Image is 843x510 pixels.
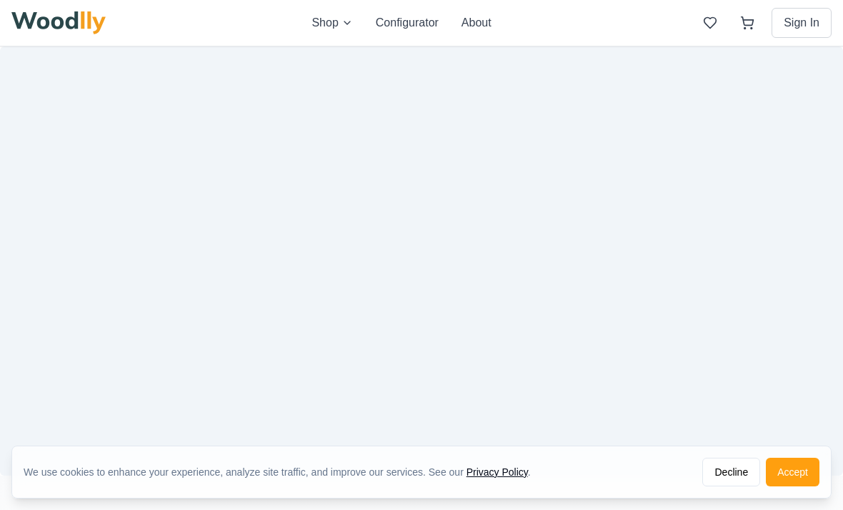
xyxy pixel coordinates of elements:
[462,14,492,31] button: About
[766,458,819,486] button: Accept
[376,14,439,31] button: Configurator
[702,458,760,486] button: Decline
[311,14,352,31] button: Shop
[11,11,106,34] img: Woodlly
[467,466,528,478] a: Privacy Policy
[772,8,832,38] button: Sign In
[24,465,542,479] div: We use cookies to enhance your experience, analyze site traffic, and improve our services. See our .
